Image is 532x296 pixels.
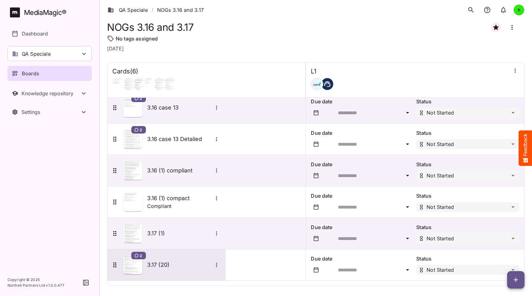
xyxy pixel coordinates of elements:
[311,223,414,231] p: Due date
[7,105,92,120] button: Toggle Settings
[416,192,519,200] p: Status
[124,98,142,117] img: Asset Thumbnail
[7,26,92,41] a: Dashboard
[311,161,414,168] p: Due date
[147,135,212,143] h5: 3.16 case 13 Detailed
[147,167,212,174] h5: 3.16 (1) compliant
[212,194,221,202] button: More options for 3.16 (1) compact
[481,4,493,16] button: notifications
[519,130,532,166] button: Feedback
[147,195,212,202] h5: 3.16 (1) compact
[22,50,51,58] p: QA Speciale
[416,129,519,137] p: Status
[147,261,212,269] h5: 3.17 (20)
[513,4,525,16] div: h
[116,35,158,42] p: No tags assigned
[21,109,80,115] div: Settings
[212,167,221,175] button: More options for 3.16 (1) compliant
[212,104,221,112] button: More options for 3.16 case 13
[311,98,414,105] p: Due date
[108,6,148,14] a: QA Speciale
[7,66,92,81] a: Boards
[10,7,92,17] a: MediaMagic®
[7,283,65,288] p: Northell Partners Ltd v 1.0.0.477
[427,173,454,178] p: Not Started
[311,129,414,137] p: Due date
[140,127,142,132] span: 2
[427,110,454,115] p: Not Started
[416,161,519,168] p: Status
[311,68,316,75] h4: L1
[24,7,67,18] div: MediaMagic ®
[427,204,454,209] p: Not Started
[140,253,142,258] span: 2
[140,96,142,101] span: 2
[427,142,454,147] p: Not Started
[7,86,92,101] nav: Knowledge repository
[427,236,454,241] p: Not Started
[21,90,80,96] div: Knowledge repository
[311,255,414,262] p: Due date
[465,4,477,16] button: search
[124,161,142,180] img: Asset Thumbnail
[427,267,454,272] p: Not Started
[7,86,92,101] button: Toggle Knowledge repository
[416,223,519,231] p: Status
[416,98,519,105] p: Status
[147,202,171,210] p: Compliant
[22,70,39,77] p: Boards
[147,230,212,237] h5: 3.17 (1)
[124,224,142,243] img: Asset Thumbnail
[497,4,510,16] button: notifications
[212,261,221,269] button: More options for 3.17 (20)
[212,135,221,143] button: More options for 3.16 case 13 Detailed
[107,35,114,42] img: tag-outline.svg
[22,30,48,37] p: Dashboard
[112,68,138,75] h4: Cards ( 6 )
[416,255,519,262] p: Status
[152,6,153,14] span: /
[7,277,65,283] p: Copyright © 2025
[124,130,142,148] img: Asset Thumbnail
[147,104,212,111] h5: 3.16 case 13
[7,105,92,120] nav: Settings
[124,256,142,274] img: Asset Thumbnail
[107,21,194,33] h1: NOGs 3.16 and 3.17
[212,229,221,237] button: More options for 3.17 (1)
[505,20,520,35] button: Board more options
[107,45,525,52] p: [DATE]
[311,192,414,200] p: Due date
[124,193,142,211] img: Asset Thumbnail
